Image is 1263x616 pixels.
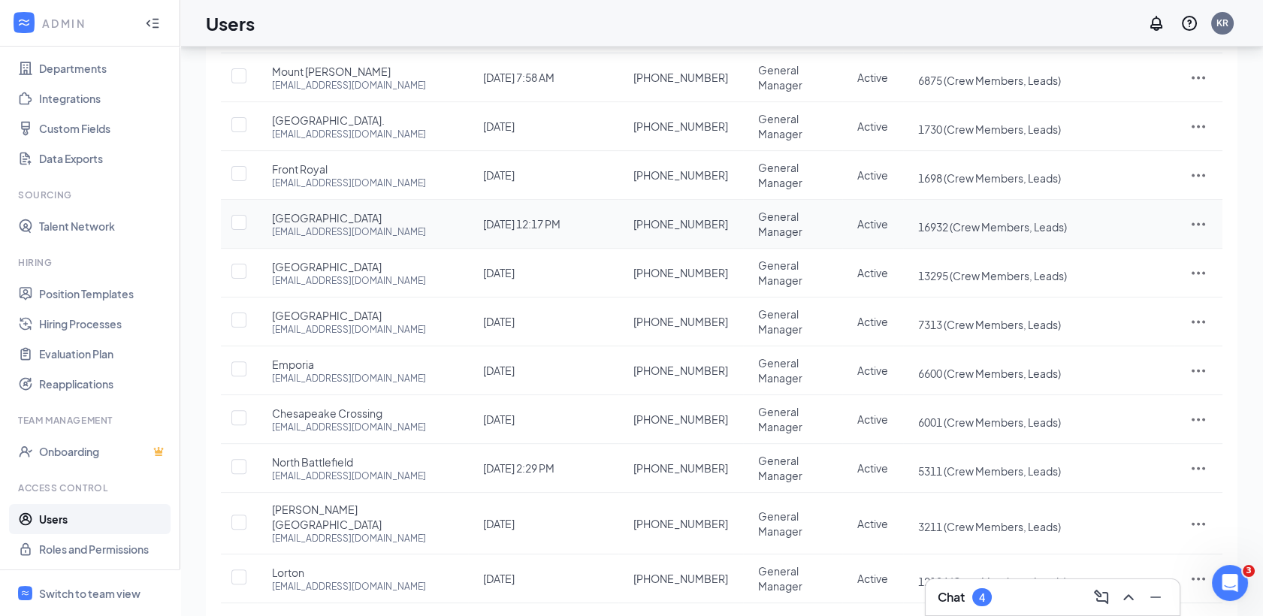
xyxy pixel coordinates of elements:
[633,516,728,531] span: [PHONE_NUMBER]
[918,367,1061,380] span: 6600 (Crew Members, Leads)
[483,517,515,530] span: [DATE]
[272,502,453,532] span: [PERSON_NAME][GEOGRAPHIC_DATA]
[272,210,382,225] span: [GEOGRAPHIC_DATA]
[758,161,802,189] span: General Manager
[1212,565,1248,601] iframe: Intercom live chat
[857,217,888,231] span: Active
[206,11,255,36] h1: Users
[857,572,888,585] span: Active
[918,575,1067,588] span: 12126 (Crew Members, Leads)
[1089,585,1113,609] button: ComposeMessage
[272,64,391,79] span: Mount [PERSON_NAME]
[918,220,1067,234] span: 16932 (Crew Members, Leads)
[483,315,515,328] span: [DATE]
[1144,585,1168,609] button: Minimize
[758,63,802,92] span: General Manager
[857,412,888,426] span: Active
[1189,459,1207,477] svg: ActionsIcon
[1189,166,1207,184] svg: ActionsIcon
[39,113,168,143] a: Custom Fields
[39,309,168,339] a: Hiring Processes
[18,256,165,269] div: Hiring
[1116,585,1141,609] button: ChevronUp
[39,436,168,467] a: OnboardingCrown
[1189,515,1207,533] svg: ActionsIcon
[39,211,168,241] a: Talent Network
[483,364,515,377] span: [DATE]
[272,565,304,580] span: Lorton
[918,74,1061,87] span: 6875 (Crew Members, Leads)
[633,412,728,427] span: [PHONE_NUMBER]
[39,143,168,174] a: Data Exports
[758,258,802,287] span: General Manager
[857,266,888,279] span: Active
[1189,68,1207,86] svg: ActionsIcon
[272,323,426,336] div: [EMAIL_ADDRESS][DOMAIN_NAME]
[39,339,168,369] a: Evaluation Plan
[483,119,515,133] span: [DATE]
[17,15,32,30] svg: WorkstreamLogo
[39,504,168,534] a: Users
[1189,117,1207,135] svg: ActionsIcon
[272,79,426,92] div: [EMAIL_ADDRESS][DOMAIN_NAME]
[39,534,168,564] a: Roles and Permissions
[483,412,515,426] span: [DATE]
[18,189,165,201] div: Sourcing
[272,162,328,177] span: Front Royal
[857,461,888,475] span: Active
[272,113,385,128] span: [GEOGRAPHIC_DATA].
[1189,313,1207,331] svg: ActionsIcon
[938,589,965,605] h3: Chat
[758,210,802,238] span: General Manager
[39,53,168,83] a: Departments
[633,265,728,280] span: [PHONE_NUMBER]
[483,168,515,182] span: [DATE]
[857,168,888,182] span: Active
[918,171,1061,185] span: 1698 (Crew Members, Leads)
[145,16,160,31] svg: Collapse
[633,571,728,586] span: [PHONE_NUMBER]
[483,266,515,279] span: [DATE]
[272,357,314,372] span: Emporia
[39,369,168,399] a: Reapplications
[758,564,802,593] span: General Manager
[272,372,426,385] div: [EMAIL_ADDRESS][DOMAIN_NAME]
[633,70,728,85] span: [PHONE_NUMBER]
[857,119,888,133] span: Active
[633,119,728,134] span: [PHONE_NUMBER]
[272,580,426,593] div: [EMAIL_ADDRESS][DOMAIN_NAME]
[1092,588,1110,606] svg: ComposeMessage
[857,71,888,84] span: Active
[918,464,1061,478] span: 5311 (Crew Members, Leads)
[42,16,131,31] div: ADMIN
[39,83,168,113] a: Integrations
[1119,588,1138,606] svg: ChevronUp
[272,259,382,274] span: [GEOGRAPHIC_DATA]
[272,421,426,433] div: [EMAIL_ADDRESS][DOMAIN_NAME]
[633,314,728,329] span: [PHONE_NUMBER]
[857,315,888,328] span: Active
[918,122,1061,136] span: 1730 (Crew Members, Leads)
[758,112,802,140] span: General Manager
[272,225,426,238] div: [EMAIL_ADDRESS][DOMAIN_NAME]
[758,509,802,538] span: General Manager
[1147,588,1165,606] svg: Minimize
[272,308,382,323] span: [GEOGRAPHIC_DATA]
[20,588,30,598] svg: WorkstreamLogo
[758,454,802,482] span: General Manager
[758,356,802,385] span: General Manager
[39,279,168,309] a: Position Templates
[758,307,802,336] span: General Manager
[1189,215,1207,233] svg: ActionsIcon
[272,406,382,421] span: Chesapeake Crossing
[1189,410,1207,428] svg: ActionsIcon
[18,482,165,494] div: Access control
[483,71,554,84] span: [DATE] 7:58 AM
[1243,565,1255,577] span: 3
[272,274,426,287] div: [EMAIL_ADDRESS][DOMAIN_NAME]
[918,415,1061,429] span: 6001 (Crew Members, Leads)
[272,454,353,470] span: North Battlefield
[1189,361,1207,379] svg: ActionsIcon
[1189,569,1207,587] svg: ActionsIcon
[918,520,1061,533] span: 3211 (Crew Members, Leads)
